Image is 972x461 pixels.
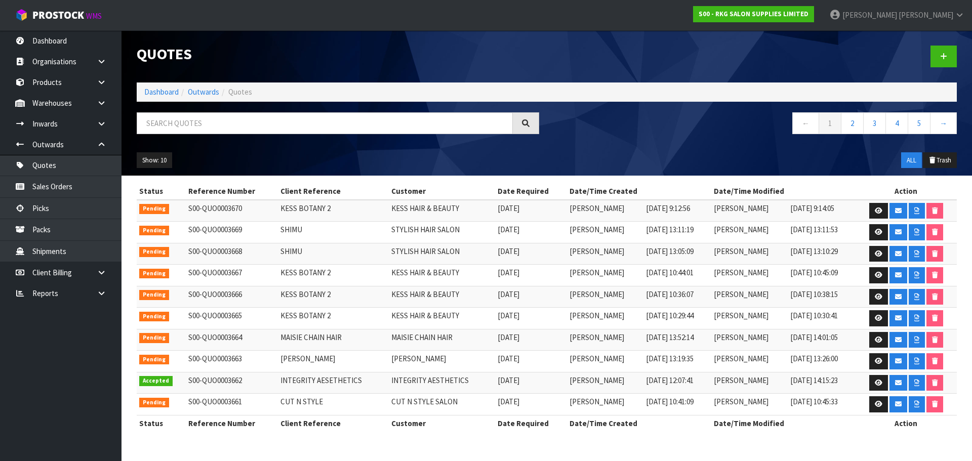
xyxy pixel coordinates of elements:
[498,375,519,385] span: [DATE]
[788,394,855,415] td: [DATE] 10:45:33
[842,10,897,20] span: [PERSON_NAME]
[788,243,855,265] td: [DATE] 13:10:29
[137,183,186,199] th: Status
[389,265,495,286] td: KESS HAIR & BEAUTY
[139,398,169,408] span: Pending
[930,112,957,134] a: →
[711,394,788,415] td: [PERSON_NAME]
[278,351,389,372] td: [PERSON_NAME]
[711,351,788,372] td: [PERSON_NAME]
[278,308,389,329] td: KESS BOTANY 2
[498,332,519,342] span: [DATE]
[856,415,957,431] th: Action
[186,351,278,372] td: S00-QUO0003663
[711,308,788,329] td: [PERSON_NAME]
[498,268,519,277] span: [DATE]
[788,308,855,329] td: [DATE] 10:30:41
[567,415,711,431] th: Date/Time Created
[498,225,519,234] span: [DATE]
[841,112,864,134] a: 2
[389,222,495,243] td: STYLISH HAIR SALON
[498,289,519,299] span: [DATE]
[567,308,643,329] td: [PERSON_NAME]
[139,333,169,343] span: Pending
[389,415,495,431] th: Customer
[711,372,788,394] td: [PERSON_NAME]
[186,286,278,308] td: S00-QUO0003666
[567,394,643,415] td: [PERSON_NAME]
[863,112,886,134] a: 3
[139,226,169,236] span: Pending
[278,329,389,351] td: MAISIE CHAIN HAIR
[495,415,567,431] th: Date Required
[278,243,389,265] td: SHIMU
[711,329,788,351] td: [PERSON_NAME]
[643,265,711,286] td: [DATE] 10:44:01
[186,265,278,286] td: S00-QUO0003667
[389,243,495,265] td: STYLISH HAIR SALON
[788,329,855,351] td: [DATE] 14:01:05
[567,286,643,308] td: [PERSON_NAME]
[643,286,711,308] td: [DATE] 10:36:07
[278,372,389,394] td: INTEGRITY AESETHETICS
[139,376,173,386] span: Accepted
[498,246,519,256] span: [DATE]
[819,112,841,134] a: 1
[278,183,389,199] th: Client Reference
[643,200,711,222] td: [DATE] 9:12:56
[389,372,495,394] td: INTEGRITY AESTHETICS
[792,112,819,134] a: ←
[567,183,711,199] th: Date/Time Created
[498,354,519,363] span: [DATE]
[554,112,957,137] nav: Page navigation
[567,200,643,222] td: [PERSON_NAME]
[144,87,179,97] a: Dashboard
[498,203,519,213] span: [DATE]
[711,415,856,431] th: Date/Time Modified
[711,200,788,222] td: [PERSON_NAME]
[278,200,389,222] td: KESS BOTANY 2
[389,286,495,308] td: KESS HAIR & BEAUTY
[137,112,513,134] input: Search quotes
[699,10,808,18] strong: S00 - RKG SALON SUPPLIES LIMITED
[788,265,855,286] td: [DATE] 10:45:09
[711,265,788,286] td: [PERSON_NAME]
[186,200,278,222] td: S00-QUO0003670
[278,394,389,415] td: CUT N STYLE
[788,372,855,394] td: [DATE] 14:15:23
[278,265,389,286] td: KESS BOTANY 2
[278,222,389,243] td: SHIMU
[139,312,169,322] span: Pending
[188,87,219,97] a: Outwards
[498,397,519,406] span: [DATE]
[711,183,856,199] th: Date/Time Modified
[495,183,567,199] th: Date Required
[15,9,28,21] img: cube-alt.png
[643,394,711,415] td: [DATE] 10:41:09
[389,200,495,222] td: KESS HAIR & BEAUTY
[278,286,389,308] td: KESS BOTANY 2
[643,329,711,351] td: [DATE] 13:52:14
[186,243,278,265] td: S00-QUO0003668
[711,222,788,243] td: [PERSON_NAME]
[643,243,711,265] td: [DATE] 13:05:09
[278,415,389,431] th: Client Reference
[32,9,84,22] span: ProStock
[788,286,855,308] td: [DATE] 10:38:15
[186,394,278,415] td: S00-QUO0003661
[567,222,643,243] td: [PERSON_NAME]
[899,10,953,20] span: [PERSON_NAME]
[567,372,643,394] td: [PERSON_NAME]
[389,329,495,351] td: MAISIE CHAIN HAIR
[139,204,169,214] span: Pending
[788,351,855,372] td: [DATE] 13:26:00
[885,112,908,134] a: 4
[567,265,643,286] td: [PERSON_NAME]
[389,308,495,329] td: KESS HAIR & BEAUTY
[137,152,172,169] button: Show: 10
[711,286,788,308] td: [PERSON_NAME]
[186,308,278,329] td: S00-QUO0003665
[139,290,169,300] span: Pending
[856,183,957,199] th: Action
[186,329,278,351] td: S00-QUO0003664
